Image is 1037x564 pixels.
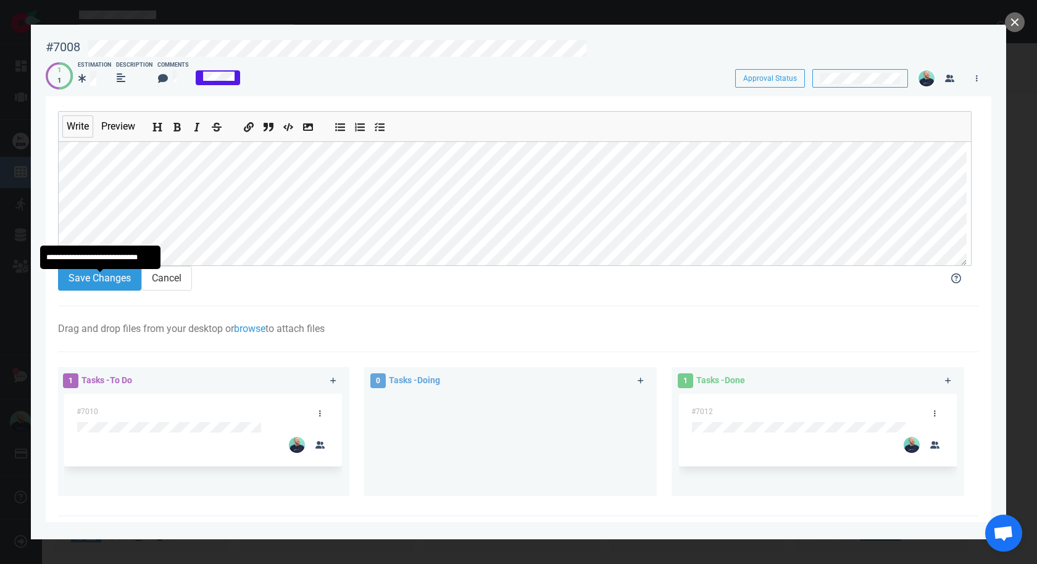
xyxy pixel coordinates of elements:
[301,118,315,131] button: Add image
[735,69,805,88] button: Approval Status
[691,407,713,416] span: #7012
[97,115,140,138] button: Preview
[265,323,325,334] span: to attach files
[352,118,367,131] button: Add ordered list
[1005,12,1025,32] button: close
[141,266,192,291] button: Cancel
[57,65,61,76] div: 1
[389,375,440,385] span: Tasks - Doing
[170,118,185,131] button: Add bold text
[209,118,224,131] button: Add strikethrough text
[281,118,296,131] button: Insert code
[985,515,1022,552] div: Ouvrir le chat
[78,61,111,70] div: Estimation
[241,118,256,131] button: Add a link
[234,323,265,334] a: browse
[150,118,165,131] button: Add header
[696,375,745,385] span: Tasks - Done
[372,118,387,131] button: Add checked list
[63,373,78,388] span: 1
[370,373,386,388] span: 0
[116,61,152,70] div: Description
[62,115,93,138] button: Write
[57,76,61,86] div: 1
[261,118,276,131] button: Insert a quote
[904,437,920,453] img: 26
[333,118,348,131] button: Add unordered list
[81,375,132,385] span: Tasks - To Do
[157,61,189,70] div: Comments
[918,70,935,86] img: 26
[289,437,305,453] img: 26
[58,266,141,291] button: Save Changes
[46,39,80,55] div: #7008
[58,323,234,334] span: Drag and drop files from your desktop or
[77,407,98,416] span: #7010
[678,373,693,388] span: 1
[189,118,204,131] button: Add italic text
